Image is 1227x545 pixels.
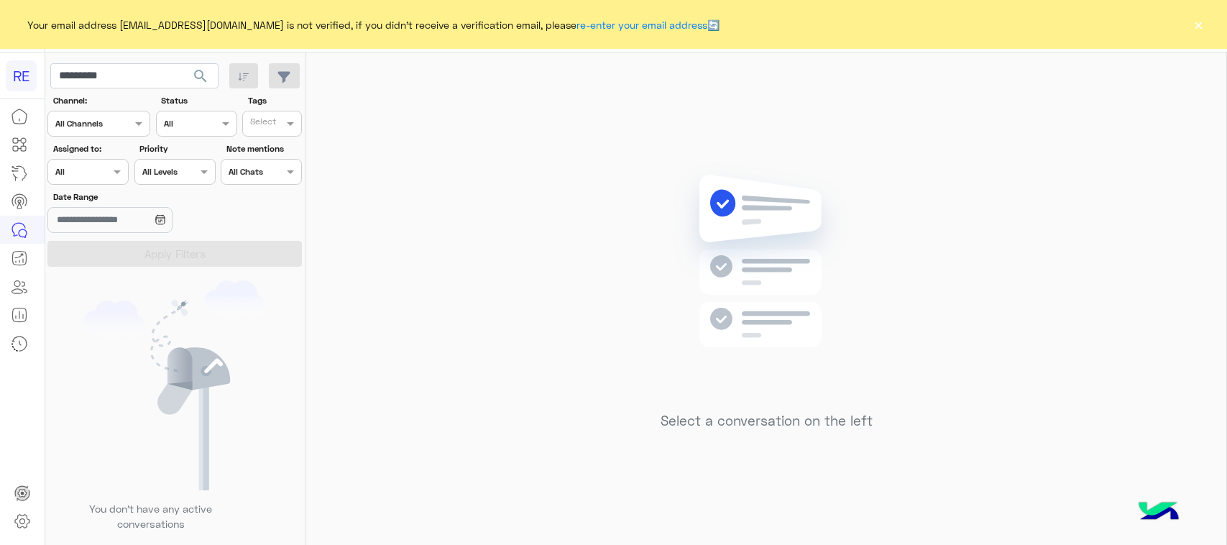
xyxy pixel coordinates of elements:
h5: Select a conversation on the left [661,413,873,429]
label: Status [161,94,235,107]
img: empty users [84,280,265,490]
label: Tags [248,94,300,107]
div: RE [6,60,37,91]
button: Apply Filters [47,241,302,267]
label: Channel: [53,94,149,107]
button: × [1191,17,1205,32]
img: hulul-logo.png [1134,487,1184,538]
a: re-enter your email address [576,19,707,31]
img: no messages [663,163,870,402]
label: Assigned to: [53,142,127,155]
div: Select [248,115,276,132]
span: search [192,68,209,85]
label: Priority [139,142,213,155]
p: You don’t have any active conversations [78,501,224,532]
label: Note mentions [226,142,300,155]
span: Your email address [EMAIL_ADDRESS][DOMAIN_NAME] is not verified, if you didn't receive a verifica... [27,17,720,32]
button: search [183,63,219,94]
label: Date Range [53,191,214,203]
